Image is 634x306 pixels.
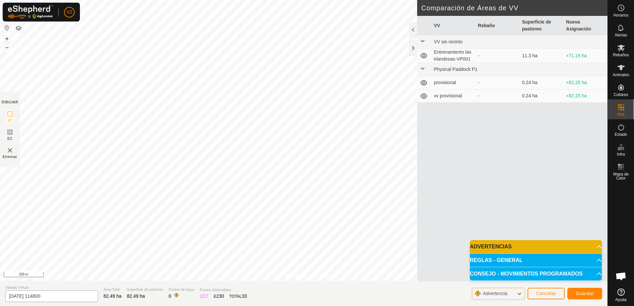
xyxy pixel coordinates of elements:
span: 17 [203,293,209,299]
button: Restablecer Mapa [3,24,11,32]
th: Superficie de pastoreo [519,16,563,35]
span: 0 [169,293,171,299]
button: Guardar [567,288,602,299]
span: Alertas [615,33,627,37]
span: Mapa de Calor [609,172,632,180]
h2: Comparación de Áreas de VV [421,4,607,12]
td: 11.3 ha [519,49,563,63]
p-accordion-header: ADVERTENCIAS [470,240,602,253]
span: V2 [66,9,72,16]
span: 33 [242,293,247,299]
div: IZ [200,293,208,300]
span: 30 [219,293,224,299]
span: Puntos de Agua [169,287,195,292]
td: 0.24 ha [519,76,563,89]
img: VV [6,146,14,154]
div: DIBUJAR [2,100,18,105]
button: + [3,35,11,43]
td: vv provisional [431,89,475,103]
span: VVs [617,113,624,117]
span: EZ [8,136,13,141]
div: TOTAL [229,293,247,300]
span: Rebaños [613,53,629,57]
span: VV sin recinto [434,39,462,44]
span: Superficie de pastoreo [127,287,163,292]
div: - [478,92,517,99]
span: Collares [613,93,628,97]
span: REGLAS - GENERAL [470,258,523,263]
div: EZ [214,293,224,300]
a: Ayuda [608,286,634,304]
button: – [3,43,11,51]
a: Contáctenos [316,272,338,278]
span: Estado [615,132,627,136]
div: - [478,52,517,59]
span: 82.49 ha [103,293,122,299]
span: IZ [8,118,12,123]
span: Physical Paddock P1 [434,67,477,72]
p-accordion-header: REGLAS - GENERAL [470,254,602,267]
button: Capas del Mapa [15,24,23,32]
span: CONSEJO - MOVIMIENTOS PROGRAMADOS [470,271,583,277]
span: Eliminar [3,154,17,159]
div: - [478,79,517,86]
span: Ayuda [615,298,627,302]
th: Nueva Asignación [563,16,607,35]
p-accordion-header: CONSEJO - MOVIMIENTOS PROGRAMADOS [470,267,602,280]
img: Logo Gallagher [8,5,53,19]
th: Rebaño [475,16,519,35]
td: +82.25 ha [563,76,607,89]
span: Vallado Virtual [5,285,98,290]
span: ADVERTENCIAS [470,244,512,249]
span: Guardar [576,291,594,296]
td: +71.19 ha [563,49,607,63]
span: Horarios [613,13,628,17]
a: Política de Privacidad [270,272,308,278]
td: Entrenamiento las irlandesas-VP001 [431,49,475,63]
td: 0.24 ha [519,89,563,103]
span: Animales [613,73,629,77]
span: Infra [617,152,625,156]
span: Puntos Disponibles [200,287,247,293]
th: VV [431,16,475,35]
button: Cancelar [528,288,565,299]
td: provisional [431,76,475,89]
span: Cancelar [536,291,556,296]
span: 82.49 ha [127,293,145,299]
span: Advertencia [483,291,507,296]
td: +82.25 ha [563,89,607,103]
div: Chat abierto [611,266,631,286]
span: Área Total [103,287,122,292]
